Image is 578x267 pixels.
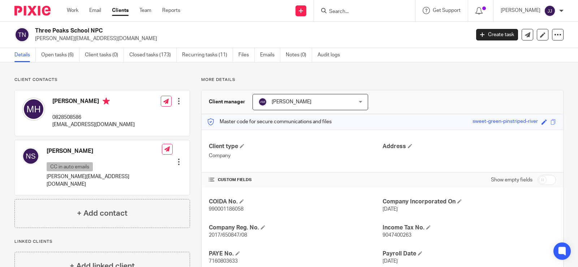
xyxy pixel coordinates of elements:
img: svg%3E [258,98,267,106]
p: Client contacts [14,77,190,83]
span: [DATE] [383,207,398,212]
h4: [PERSON_NAME] [47,147,162,155]
a: Open tasks (6) [41,48,79,62]
img: svg%3E [14,27,30,42]
p: [EMAIL_ADDRESS][DOMAIN_NAME] [52,121,135,128]
div: sweet-green-pinstriped-river [473,118,538,126]
h4: Payroll Date [383,250,556,258]
label: Show empty fields [491,176,532,184]
i: Primary [103,98,110,105]
a: Clients [112,7,129,14]
h2: Three Peaks School NPC [35,27,379,35]
p: [PERSON_NAME][EMAIL_ADDRESS][DOMAIN_NAME] [35,35,465,42]
h4: CUSTOM FIELDS [209,177,382,183]
a: Emails [260,48,280,62]
span: 990001186058 [209,207,243,212]
input: Search [328,9,393,15]
a: Audit logs [318,48,345,62]
h4: Address [383,143,556,150]
h4: Client type [209,143,382,150]
span: 2017/650847/08 [209,233,247,238]
h4: Company Reg. No. [209,224,382,232]
span: [DATE] [383,259,398,264]
p: [PERSON_NAME] [501,7,540,14]
img: svg%3E [22,98,45,121]
p: Linked clients [14,239,190,245]
a: Work [67,7,78,14]
a: Recurring tasks (11) [182,48,233,62]
h4: Income Tax No. [383,224,556,232]
a: Details [14,48,36,62]
p: Company [209,152,382,159]
p: More details [201,77,564,83]
span: 9047400263 [383,233,411,238]
a: Client tasks (0) [85,48,124,62]
a: Notes (0) [286,48,312,62]
img: svg%3E [544,5,556,17]
h3: Client manager [209,98,245,105]
h4: COIDA No. [209,198,382,206]
p: CC in auto emails [47,162,93,171]
a: Closed tasks (173) [129,48,177,62]
a: Reports [162,7,180,14]
span: [PERSON_NAME] [272,99,311,104]
h4: Company Incorporated On [383,198,556,206]
a: Email [89,7,101,14]
img: svg%3E [22,147,39,165]
p: 0828508586 [52,114,135,121]
a: Files [238,48,255,62]
h4: PAYE No. [209,250,382,258]
p: [PERSON_NAME][EMAIL_ADDRESS][DOMAIN_NAME] [47,173,162,188]
span: Get Support [433,8,461,13]
h4: [PERSON_NAME] [52,98,135,107]
h4: + Add contact [77,208,128,219]
span: 7160803633 [209,259,238,264]
p: Master code for secure communications and files [207,118,332,125]
img: Pixie [14,6,51,16]
a: Team [139,7,151,14]
a: Create task [476,29,518,40]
